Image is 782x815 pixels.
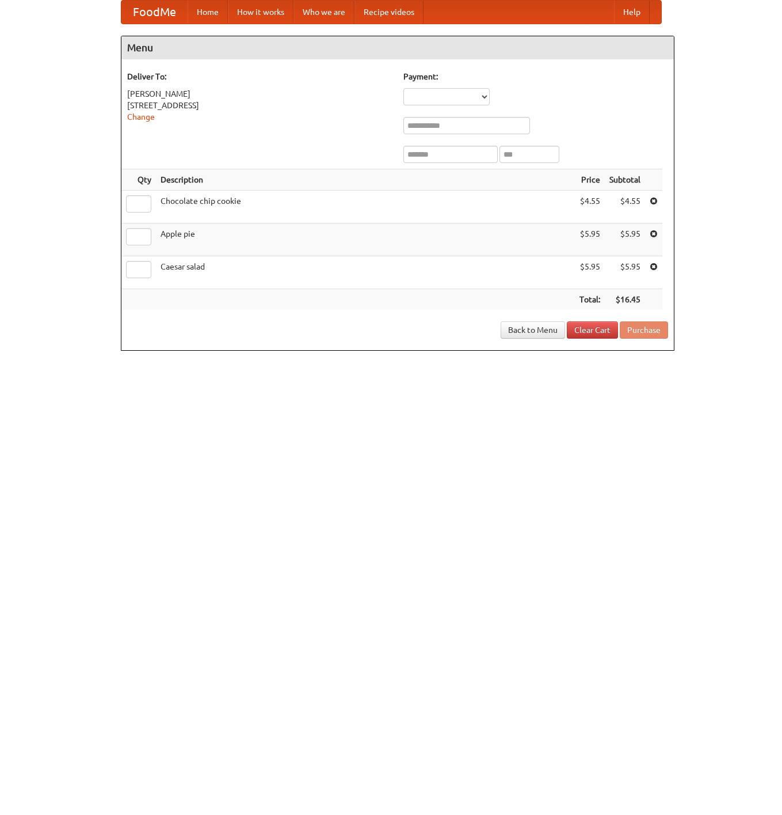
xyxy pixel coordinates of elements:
[127,112,155,122] a: Change
[567,321,618,339] a: Clear Cart
[605,191,645,223] td: $4.55
[614,1,650,24] a: Help
[501,321,565,339] a: Back to Menu
[605,289,645,310] th: $16.45
[605,256,645,289] td: $5.95
[575,289,605,310] th: Total:
[121,36,674,59] h4: Menu
[127,88,392,100] div: [PERSON_NAME]
[575,169,605,191] th: Price
[293,1,354,24] a: Who we are
[575,223,605,256] td: $5.95
[188,1,228,24] a: Home
[127,71,392,82] h5: Deliver To:
[354,1,424,24] a: Recipe videos
[127,100,392,111] div: [STREET_ADDRESS]
[156,191,575,223] td: Chocolate chip cookie
[156,256,575,289] td: Caesar salad
[156,169,575,191] th: Description
[121,169,156,191] th: Qty
[156,223,575,256] td: Apple pie
[620,321,668,339] button: Purchase
[575,191,605,223] td: $4.55
[403,71,668,82] h5: Payment:
[228,1,293,24] a: How it works
[575,256,605,289] td: $5.95
[121,1,188,24] a: FoodMe
[605,223,645,256] td: $5.95
[605,169,645,191] th: Subtotal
